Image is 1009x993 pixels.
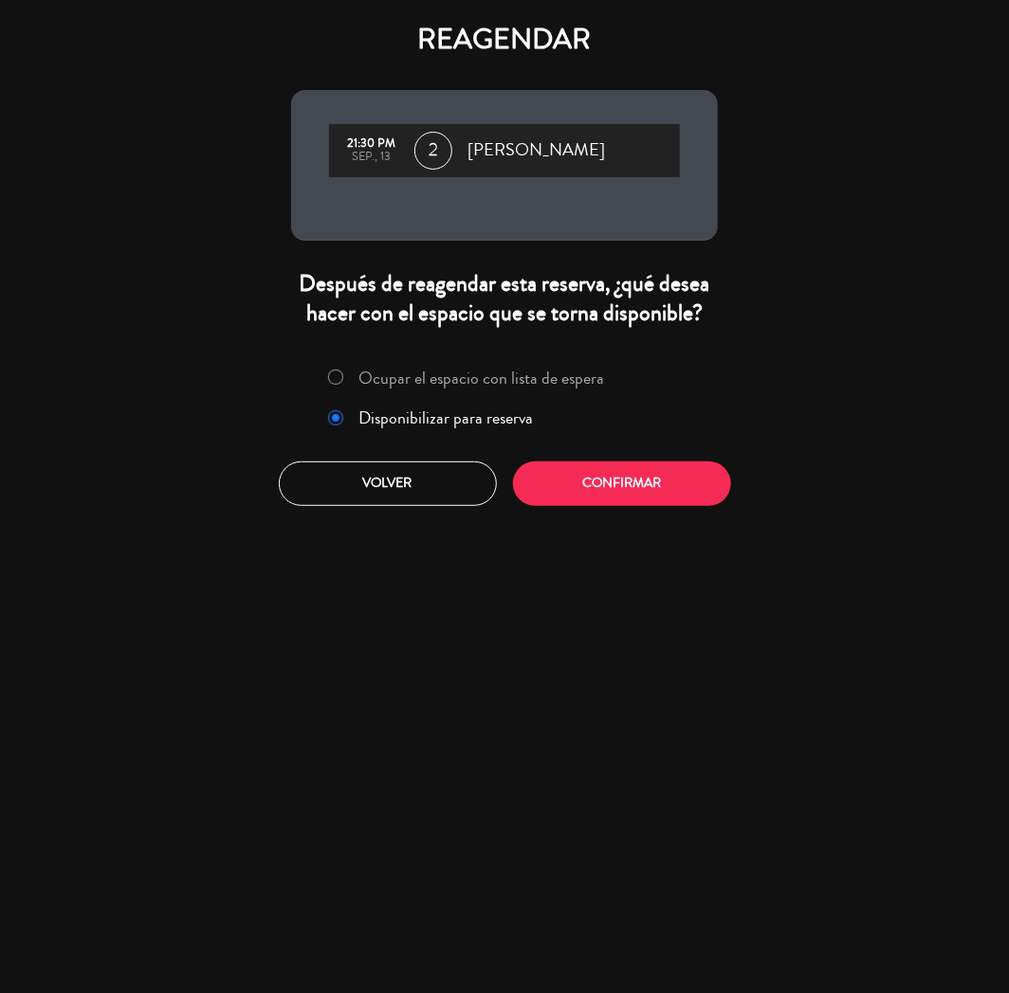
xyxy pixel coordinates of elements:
[359,409,534,426] label: Disponibilizar para reserva
[339,151,405,164] div: sep., 13
[359,370,605,387] label: Ocupar el espacio con lista de espera
[414,132,452,170] span: 2
[339,137,405,151] div: 21:30 PM
[291,23,718,57] h4: REAGENDAR
[468,136,605,165] span: [PERSON_NAME]
[291,269,718,328] div: Después de reagendar esta reserva, ¿qué desea hacer con el espacio que se torna disponible?
[279,461,497,506] button: Volver
[513,461,731,506] button: Confirmar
